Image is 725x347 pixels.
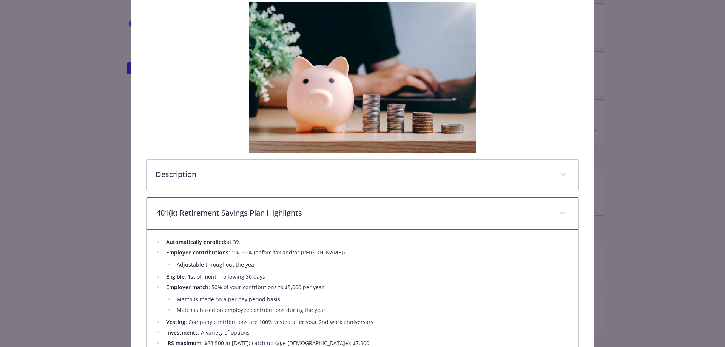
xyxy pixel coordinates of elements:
[147,160,579,191] div: Description
[174,260,570,269] li: Adjustable throughout the year
[164,328,570,337] li: : A variety of options
[174,295,570,304] li: Match is made on a per pay period basis
[166,284,208,291] strong: Employer match
[249,2,476,153] img: banner
[166,249,228,256] strong: Employee contributions
[164,272,570,281] li: : 1st of month following 30 days
[166,273,185,280] strong: Eligible
[164,238,570,247] li: at 3%
[164,283,570,315] li: : 50% of your contributions to $5,000 per year
[164,248,570,269] li: : 1%–90% (before tax and/or [PERSON_NAME])
[166,329,198,336] strong: Investments
[164,318,570,327] li: : Company contributions are 100% vested after your 2nd work anniversary
[166,339,201,347] strong: IRS maximum
[166,238,227,245] strong: Automatically enrolled:
[174,305,570,315] li: Match is based on employee contributions during the year
[156,169,552,180] p: Description
[147,197,579,230] div: 401(k) Retirement Savings Plan Highlights
[156,207,551,219] p: 401(k) Retirement Savings Plan Highlights
[166,318,185,325] strong: Vesting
